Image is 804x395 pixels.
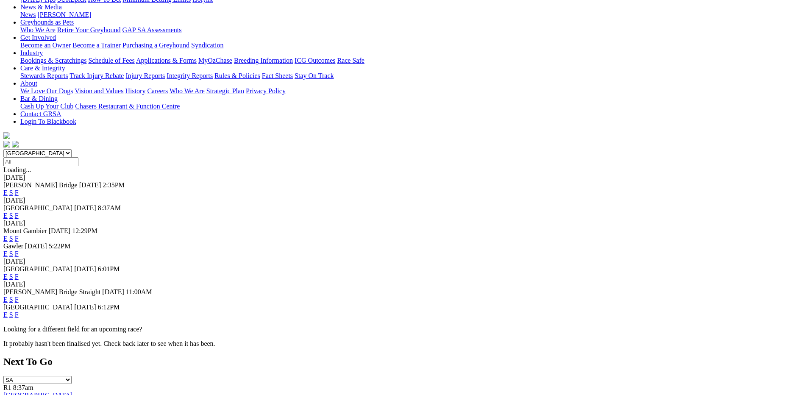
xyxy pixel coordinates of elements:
span: Mount Gambier [3,227,47,234]
a: [PERSON_NAME] [37,11,91,18]
a: Get Involved [20,34,56,41]
a: ICG Outcomes [295,57,335,64]
a: F [15,296,19,303]
span: [DATE] [74,303,96,311]
img: logo-grsa-white.png [3,132,10,139]
div: [DATE] [3,281,801,288]
a: Syndication [191,42,223,49]
a: History [125,87,145,95]
div: [DATE] [3,174,801,181]
a: F [15,311,19,318]
a: E [3,273,8,280]
a: Greyhounds as Pets [20,19,74,26]
a: Become an Owner [20,42,71,49]
span: [PERSON_NAME] Bridge Straight [3,288,100,295]
span: 5:22PM [49,242,71,250]
a: About [20,80,37,87]
span: 6:01PM [98,265,120,273]
div: Bar & Dining [20,103,801,110]
span: [PERSON_NAME] Bridge [3,181,78,189]
a: F [15,250,19,257]
a: Login To Blackbook [20,118,76,125]
a: E [3,296,8,303]
a: Bar & Dining [20,95,58,102]
a: E [3,311,8,318]
span: [DATE] [102,288,124,295]
span: 11:00AM [126,288,152,295]
a: Track Injury Rebate [70,72,124,79]
span: [DATE] [79,181,101,189]
a: S [9,235,13,242]
a: Integrity Reports [167,72,213,79]
a: F [15,273,19,280]
a: Stay On Track [295,72,334,79]
a: Vision and Values [75,87,123,95]
a: MyOzChase [198,57,232,64]
a: F [15,189,19,196]
a: Become a Trainer [72,42,121,49]
span: [DATE] [74,204,96,211]
a: News & Media [20,3,62,11]
a: Retire Your Greyhound [57,26,121,33]
span: 2:35PM [103,181,125,189]
span: [GEOGRAPHIC_DATA] [3,303,72,311]
div: Get Involved [20,42,801,49]
a: Race Safe [337,57,364,64]
a: Strategic Plan [206,87,244,95]
a: E [3,189,8,196]
div: Greyhounds as Pets [20,26,801,34]
a: S [9,311,13,318]
div: About [20,87,801,95]
a: S [9,250,13,257]
a: Who We Are [170,87,205,95]
img: facebook.svg [3,141,10,147]
a: Rules & Policies [214,72,260,79]
a: Schedule of Fees [88,57,134,64]
span: R1 [3,384,11,391]
a: S [9,273,13,280]
a: E [3,212,8,219]
a: F [15,235,19,242]
a: Contact GRSA [20,110,61,117]
a: S [9,189,13,196]
partial: It probably hasn't been finalised yet. Check back later to see when it has been. [3,340,215,347]
a: Chasers Restaurant & Function Centre [75,103,180,110]
a: Industry [20,49,43,56]
div: Industry [20,57,801,64]
a: Fact Sheets [262,72,293,79]
a: E [3,250,8,257]
a: Cash Up Your Club [20,103,73,110]
img: twitter.svg [12,141,19,147]
a: Bookings & Scratchings [20,57,86,64]
h2: Next To Go [3,356,801,367]
span: [DATE] [25,242,47,250]
a: F [15,212,19,219]
a: Injury Reports [125,72,165,79]
a: E [3,235,8,242]
span: 12:29PM [72,227,97,234]
span: Gawler [3,242,23,250]
div: [DATE] [3,220,801,227]
p: Looking for a different field for an upcoming race? [3,325,801,333]
div: [DATE] [3,258,801,265]
a: News [20,11,36,18]
a: Applications & Forms [136,57,197,64]
span: Loading... [3,166,31,173]
a: Privacy Policy [246,87,286,95]
div: News & Media [20,11,801,19]
a: Care & Integrity [20,64,65,72]
a: Stewards Reports [20,72,68,79]
a: We Love Our Dogs [20,87,73,95]
a: Careers [147,87,168,95]
span: 8:37am [13,384,33,391]
div: [DATE] [3,197,801,204]
a: S [9,212,13,219]
span: 6:12PM [98,303,120,311]
a: GAP SA Assessments [122,26,182,33]
a: Purchasing a Greyhound [122,42,189,49]
a: S [9,296,13,303]
span: [GEOGRAPHIC_DATA] [3,265,72,273]
div: Care & Integrity [20,72,801,80]
a: Breeding Information [234,57,293,64]
span: 8:37AM [98,204,121,211]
